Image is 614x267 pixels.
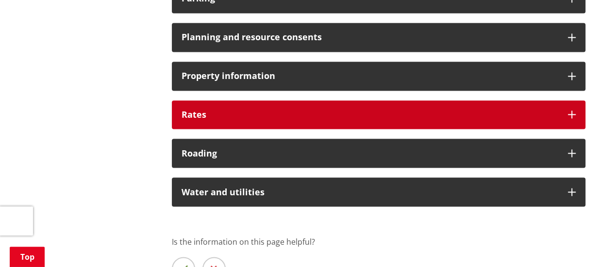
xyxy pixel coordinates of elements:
h3: Property information [182,71,558,81]
h3: Water and utilities [182,187,558,197]
h3: Roading [182,148,558,158]
a: Top [10,247,45,267]
h3: Rates [182,110,558,120]
p: Is the information on this page helpful? [172,236,585,247]
h3: Planning and resource consents [182,32,558,42]
iframe: Messenger Launcher [569,226,604,261]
